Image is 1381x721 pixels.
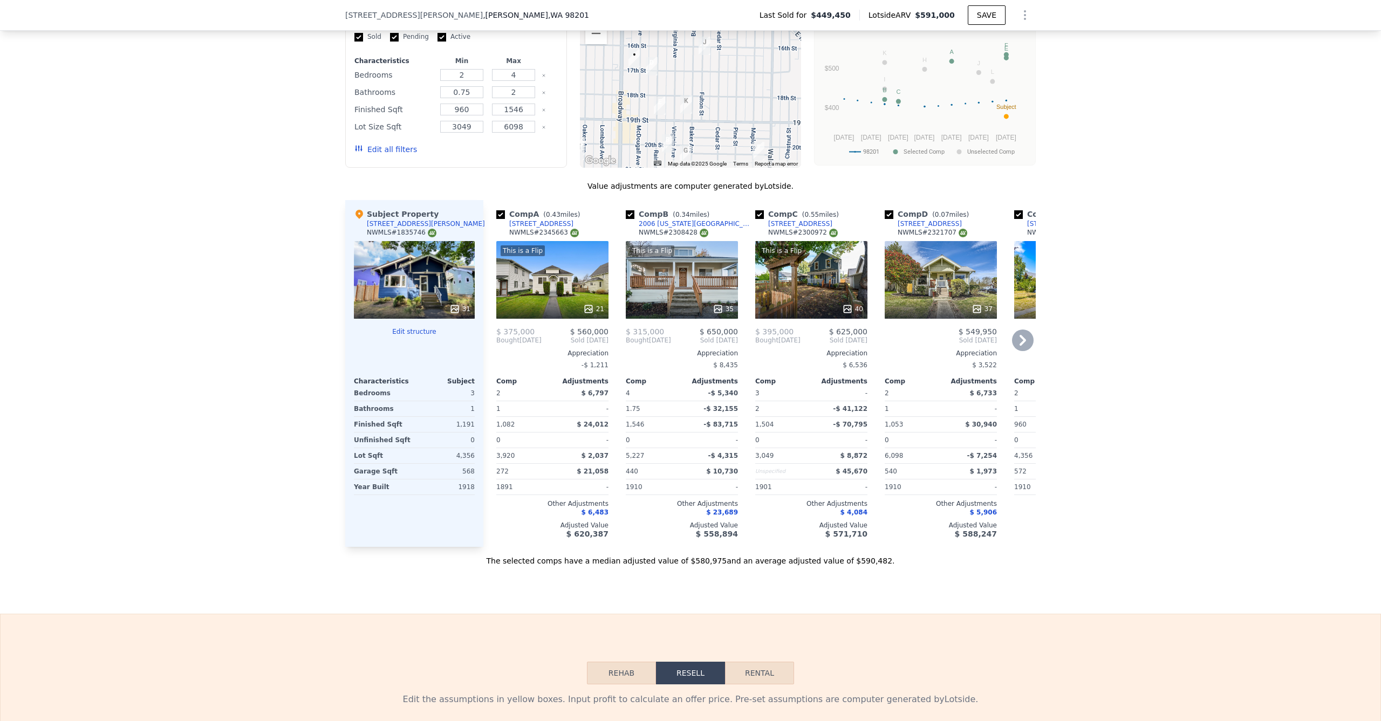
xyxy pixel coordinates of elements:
[760,245,804,256] div: This is a Flip
[869,10,915,20] span: Lotside ARV
[626,499,738,508] div: Other Adjustments
[1027,228,1097,237] div: NWMLS # 2404826
[928,211,973,218] span: ( miles)
[755,452,774,459] span: 3,049
[626,521,738,530] div: Adjusted Value
[345,10,483,20] span: [STREET_ADDRESS][PERSON_NAME]
[755,421,774,428] span: 1,504
[833,405,867,413] span: -$ 41,122
[626,336,649,345] span: Bought
[496,479,550,495] div: 1891
[626,336,671,345] div: [DATE]
[684,479,738,495] div: -
[970,509,997,516] span: $ 5,906
[968,134,989,141] text: [DATE]
[801,336,867,345] span: Sold [DATE]
[972,361,997,369] span: $ 3,522
[885,479,939,495] div: 1910
[1014,377,1070,386] div: Comp
[496,421,515,428] span: 1,082
[675,211,690,218] span: 0.34
[582,452,609,459] span: $ 2,037
[577,421,609,428] span: $ 24,012
[496,468,509,475] span: 272
[496,219,573,228] a: [STREET_ADDRESS]
[798,211,843,218] span: ( miles)
[755,377,811,386] div: Comp
[668,161,727,167] span: Map data ©2025 Google
[967,148,1015,155] text: Unselected Comp
[354,57,434,65] div: Characteristics
[354,144,417,155] button: Edit all filters
[755,464,809,479] div: Unspecified
[1014,4,1036,26] button: Show Options
[768,219,832,228] div: [STREET_ADDRESS]
[656,662,725,684] button: Resell
[539,211,584,218] span: ( miles)
[496,336,542,345] div: [DATE]
[755,336,778,345] span: Bought
[437,32,470,42] label: Active
[626,389,630,397] span: 4
[654,161,661,166] button: Keyboard shortcuts
[628,49,640,67] div: 1628 Mcdougall Ave
[626,479,680,495] div: 1910
[861,134,881,141] text: [DATE]
[1014,436,1018,444] span: 0
[354,417,412,432] div: Finished Sqft
[542,125,546,129] button: Clear
[700,229,708,237] img: NWMLS Logo
[885,499,997,508] div: Other Adjustments
[354,85,434,100] div: Bathrooms
[496,209,584,219] div: Comp A
[829,327,867,336] span: $ 625,000
[708,452,738,459] span: -$ 4,315
[700,327,738,336] span: $ 650,000
[941,134,962,141] text: [DATE]
[582,389,609,397] span: $ 6,797
[836,468,867,475] span: $ 45,670
[885,336,997,345] span: Sold [DATE]
[755,161,798,167] a: Report a map error
[996,134,1016,141] text: [DATE]
[996,104,1016,110] text: Subject
[840,452,867,459] span: $ 8,872
[883,87,886,93] text: B
[885,521,997,530] div: Adjusted Value
[885,377,941,386] div: Comp
[972,304,993,314] div: 37
[1014,389,1018,397] span: 2
[949,49,954,55] text: A
[654,97,666,115] div: 1823 Rainier Ave
[626,219,751,228] a: 2006 [US_STATE][GEOGRAPHIC_DATA]
[449,304,470,314] div: 31
[968,5,1006,25] button: SAVE
[626,436,630,444] span: 0
[390,33,399,42] input: Pending
[416,464,475,479] div: 568
[914,134,935,141] text: [DATE]
[646,57,658,75] div: 1702 Rainier Ave
[542,73,546,78] button: Clear
[555,432,609,448] div: -
[354,209,439,219] div: Subject Property
[915,11,955,19] span: $591,000
[696,530,738,538] span: $ 558,894
[680,95,692,114] div: 1822 Baker Ave
[1014,219,1091,228] a: [STREET_ADDRESS]
[354,377,414,386] div: Characteristics
[885,349,997,358] div: Appreciation
[885,389,889,397] span: 2
[699,37,710,55] div: 2702 16th St
[725,662,794,684] button: Rental
[354,464,412,479] div: Garage Sqft
[1014,209,1098,219] div: Comp E
[626,377,682,386] div: Comp
[885,452,903,459] span: 6,098
[821,28,1029,163] svg: A chart.
[496,452,515,459] span: 3,920
[1027,219,1091,228] div: [STREET_ADDRESS]
[354,693,1027,706] div: Edit the assumptions in yellow boxes. Input profit to calculate an offer price. Pre-set assumptio...
[639,219,751,228] div: 2006 [US_STATE][GEOGRAPHIC_DATA]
